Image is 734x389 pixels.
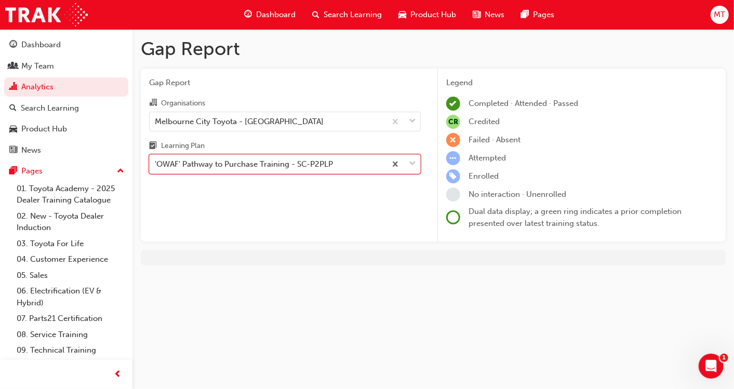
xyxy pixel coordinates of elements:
span: MT [714,9,725,21]
span: Gap Report [149,77,421,89]
div: News [21,144,41,156]
a: 03. Toyota For Life [12,236,128,252]
div: Legend [446,77,717,89]
span: News [485,9,504,21]
a: 02. New - Toyota Dealer Induction [12,208,128,236]
a: My Team [4,57,128,76]
span: news-icon [473,8,481,21]
span: null-icon [446,115,460,129]
a: 05. Sales [12,267,128,284]
span: Completed · Attended · Passed [469,99,578,108]
span: organisation-icon [149,99,157,108]
a: news-iconNews [464,4,513,25]
a: 08. Service Training [12,327,128,343]
span: guage-icon [244,8,252,21]
span: Failed · Absent [469,135,521,144]
a: guage-iconDashboard [236,4,304,25]
div: Product Hub [21,123,67,135]
a: 07. Parts21 Certification [12,311,128,327]
span: learningplan-icon [149,142,157,151]
iframe: Intercom live chat [699,354,724,379]
span: up-icon [117,165,124,178]
span: down-icon [409,115,416,128]
div: Organisations [161,98,205,109]
a: search-iconSearch Learning [304,4,390,25]
span: No interaction · Unenrolled [469,190,566,199]
a: 09. Technical Training [12,342,128,358]
span: learningRecordVerb_ATTEMPT-icon [446,151,460,165]
a: 04. Customer Experience [12,251,128,267]
span: Attempted [469,153,506,163]
h1: Gap Report [141,37,726,60]
span: Dashboard [256,9,296,21]
a: 01. Toyota Academy - 2025 Dealer Training Catalogue [12,181,128,208]
a: Dashboard [4,35,128,55]
a: Analytics [4,77,128,97]
div: Learning Plan [161,141,205,151]
div: Melbourne City Toyota - [GEOGRAPHIC_DATA] [155,115,324,127]
span: Pages [533,9,554,21]
img: Trak [5,3,88,26]
span: search-icon [9,104,17,113]
span: learningRecordVerb_FAIL-icon [446,133,460,147]
span: Dual data display; a green ring indicates a prior completion presented over latest training status. [469,207,682,228]
span: down-icon [409,157,416,171]
a: Search Learning [4,99,128,118]
span: search-icon [312,8,319,21]
div: 'OWAF' Pathway to Purchase Training - SC-P2PLP [155,158,333,170]
button: Pages [4,162,128,181]
a: Product Hub [4,119,128,139]
span: prev-icon [114,368,122,381]
a: 06. Electrification (EV & Hybrid) [12,283,128,311]
div: Search Learning [21,102,79,114]
span: Search Learning [324,9,382,21]
span: chart-icon [9,83,17,92]
span: learningRecordVerb_ENROLL-icon [446,169,460,183]
span: guage-icon [9,41,17,50]
span: Enrolled [469,171,499,181]
span: 1 [720,354,728,362]
button: DashboardMy TeamAnalyticsSearch LearningProduct HubNews [4,33,128,162]
span: people-icon [9,62,17,71]
button: MT [711,6,729,24]
span: news-icon [9,146,17,155]
span: car-icon [9,125,17,134]
span: learningRecordVerb_COMPLETE-icon [446,97,460,111]
a: News [4,141,128,160]
a: car-iconProduct Hub [390,4,464,25]
div: My Team [21,60,54,72]
a: 10. TUNE Rev-Up Training [12,358,128,374]
div: Pages [21,165,43,177]
span: learningRecordVerb_NONE-icon [446,187,460,202]
span: Credited [469,117,500,126]
span: pages-icon [521,8,529,21]
div: Dashboard [21,39,61,51]
span: car-icon [398,8,406,21]
span: pages-icon [9,167,17,176]
span: Product Hub [410,9,456,21]
a: pages-iconPages [513,4,563,25]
